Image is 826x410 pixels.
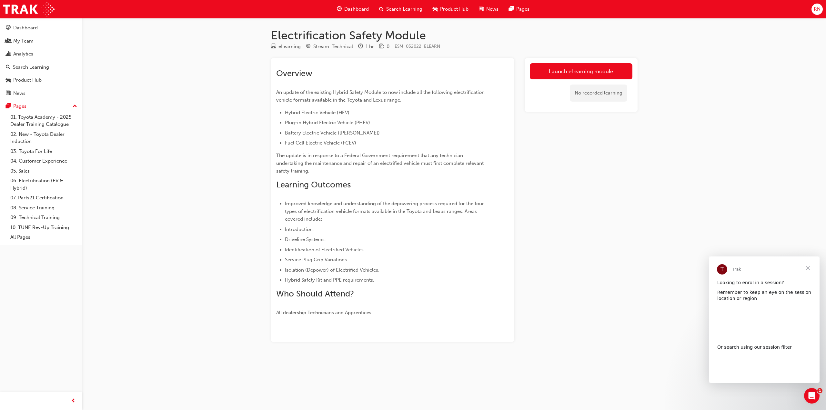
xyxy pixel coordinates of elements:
[332,3,374,16] a: guage-iconDashboard
[530,63,632,79] a: Launch eLearning module
[474,3,504,16] a: news-iconNews
[428,3,474,16] a: car-iconProduct Hub
[73,102,77,111] span: up-icon
[13,76,42,84] div: Product Hub
[8,112,80,129] a: 01. Toyota Academy - 2025 Dealer Training Catalogue
[3,2,55,16] img: Trak
[479,5,484,13] span: news-icon
[8,203,80,213] a: 08. Service Training
[271,44,276,50] span: learningResourceType_ELEARNING-icon
[8,129,80,146] a: 02. New - Toyota Dealer Induction
[6,104,11,109] span: pages-icon
[8,156,80,166] a: 04. Customer Experience
[285,201,485,222] span: Improved knowledge and understanding of the depowering process required for the four types of ele...
[3,87,80,99] a: News
[285,110,349,115] span: Hybrid Electric Vehicle (HEV)
[814,5,821,13] span: RN
[3,100,80,112] button: Pages
[3,21,80,100] button: DashboardMy TeamAnalyticsSearch LearningProduct HubNews
[8,223,80,233] a: 10. TUNE Rev-Up Training
[366,43,374,50] div: 1 hr
[285,226,314,232] span: Introduction.
[6,77,11,83] span: car-icon
[709,256,820,383] iframe: Intercom live chat message
[486,5,499,13] span: News
[285,140,356,146] span: Fuel Cell Electric Vehicle (FCEV)
[8,176,80,193] a: 06. Electrification (EV & Hybrid)
[271,28,638,43] h1: Electrification Safety Module
[306,44,311,50] span: target-icon
[6,65,10,70] span: search-icon
[433,5,438,13] span: car-icon
[285,120,370,125] span: Plug-in Hybrid Electric Vehicle (PHEV)
[804,388,820,404] iframe: Intercom live chat
[440,5,468,13] span: Product Hub
[285,236,326,242] span: Driveline Systems.
[6,38,11,44] span: people-icon
[13,24,38,32] div: Dashboard
[344,5,369,13] span: Dashboard
[817,388,822,393] span: 1
[13,90,25,97] div: News
[276,89,486,103] span: An update of the existing Hybrid Safety Module to now include all the following electrification v...
[811,4,823,15] button: RN
[276,68,312,78] span: Overview
[13,50,33,58] div: Analytics
[379,44,384,50] span: money-icon
[278,43,301,50] div: eLearning
[8,193,80,203] a: 07. Parts21 Certification
[276,153,485,174] span: The update is in response to a Federal Government requirement that any technician undertaking the...
[285,247,365,253] span: Identification of Electrified Vehicles.
[276,310,373,315] span: All dealership Technicians and Apprentices.
[6,51,11,57] span: chart-icon
[509,5,514,13] span: pages-icon
[3,22,80,34] a: Dashboard
[8,166,80,176] a: 05. Sales
[504,3,535,16] a: pages-iconPages
[285,257,348,263] span: Service Plug Grip Variations.
[395,44,440,49] span: Learning resource code
[516,5,529,13] span: Pages
[13,103,26,110] div: Pages
[276,289,354,299] span: Who Should Attend?
[3,74,80,86] a: Product Hub
[337,5,342,13] span: guage-icon
[313,43,353,50] div: Stream: Technical
[285,277,374,283] span: Hybrid Safety Kit and PPE requirements.
[13,64,49,71] div: Search Learning
[6,25,11,31] span: guage-icon
[3,35,80,47] a: My Team
[13,37,34,45] div: My Team
[379,43,389,51] div: Price
[8,232,80,242] a: All Pages
[570,85,627,102] div: No recorded learning
[8,213,80,223] a: 09. Technical Training
[374,3,428,16] a: search-iconSearch Learning
[271,43,301,51] div: Type
[386,5,422,13] span: Search Learning
[285,130,380,136] span: Battery Electric Vehicle ([PERSON_NAME])
[306,43,353,51] div: Stream
[358,43,374,51] div: Duration
[6,91,11,96] span: news-icon
[358,44,363,50] span: clock-icon
[8,146,80,156] a: 03. Toyota For Life
[71,397,76,405] span: prev-icon
[3,48,80,60] a: Analytics
[379,5,384,13] span: search-icon
[3,61,80,73] a: Search Learning
[276,180,351,190] span: Learning Outcomes
[285,267,379,273] span: Isolation (Depower) of Electrified Vehicles.
[387,43,389,50] div: 0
